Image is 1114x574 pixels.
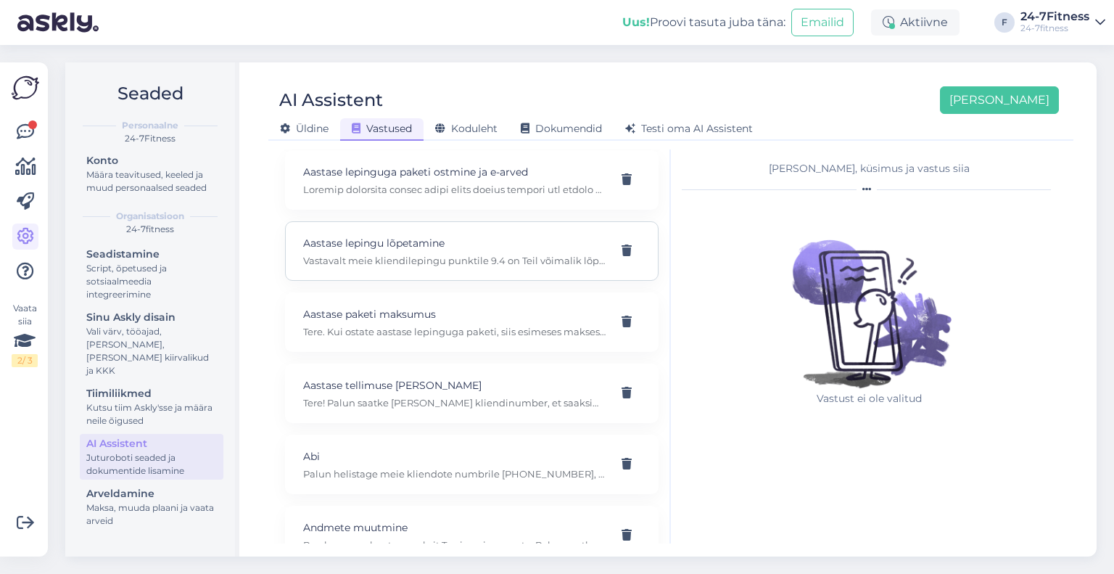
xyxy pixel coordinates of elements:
div: Maksa, muuda plaani ja vaata arveid [86,501,217,528]
div: Konto [86,153,217,168]
a: AI AssistentJuturoboti seaded ja dokumentide lisamine [80,434,223,480]
p: Paraku pangakonto numbrit Te ei saa ise muuta. Palun saatke e-mailile [EMAIL_ADDRESS][DOMAIN_NAME... [303,538,606,552]
div: Määra teavitused, keeled ja muud personaalsed seaded [86,168,217,194]
div: Proovi tasuta juba täna: [622,14,785,31]
div: AbiPalun helistage meie kliendote numbrile [PHONE_NUMBER], et saaksime Teid aidata. [285,435,659,494]
span: Vastused [352,122,412,135]
div: 24-7fitness [77,223,223,236]
p: Andmete muutmine [303,520,606,536]
a: Sinu Askly disainVali värv, tööajad, [PERSON_NAME], [PERSON_NAME] kiirvalikud ja KKK [80,308,223,380]
b: Organisatsioon [116,210,184,223]
div: Seadistamine [86,247,217,262]
div: Sinu Askly disain [86,310,217,325]
p: Tere. Kui ostate aastase lepinguga paketi, siis esimeses makses tasute ära koheselt kahe kuu eest... [303,325,606,338]
div: Arveldamine [86,486,217,501]
div: Juturoboti seaded ja dokumentide lisamine [86,451,217,477]
div: Andmete muutmineParaku pangakonto numbrit Te ei saa ise muuta. Palun saatke e-mailile [EMAIL_ADDR... [285,506,659,565]
img: Askly Logo [12,74,39,102]
p: Vastust ei ole valitud [775,391,964,406]
p: Abi [303,448,606,464]
div: 24-7Fitness [77,132,223,145]
p: Vastavalt meie kliendilepingu punktile 9.4 on Teil võimalik lõpetada ennetähtaegselt aastast lepi... [303,254,606,267]
a: TiimiliikmedKutsu tiim Askly'sse ja määra neile õigused [80,384,223,430]
div: 24-7Fitness [1020,11,1089,22]
p: Loremip dolorsita consec adipi elits doeius tempori utl etdolo magnaal eni admi veniamqu nostr ex... [303,183,606,196]
div: AI Assistent [279,86,383,114]
button: Emailid [791,9,854,36]
p: Aastase lepingu lõpetamine [303,235,606,251]
b: Uus! [622,15,650,29]
div: Kutsu tiim Askly'sse ja määra neile õigused [86,401,217,427]
div: Aastase tellimuse [PERSON_NAME]Tere! Palun saatke [PERSON_NAME] kliendinumber, et saaksime kontro... [285,364,659,423]
div: Aastase lepinguga paketi ostmine ja e-arvedLoremip dolorsita consec adipi elits doeius tempori ut... [285,150,659,210]
div: Aastase paketi maksumusTere. Kui ostate aastase lepinguga paketi, siis esimeses makses tasute ära... [285,292,659,352]
span: Dokumendid [521,122,602,135]
div: 2 / 3 [12,354,38,367]
p: Tere! Palun saatke [PERSON_NAME] kliendinumber, et saaksime kontrollida teie lepingu andmeid meie... [303,396,606,409]
div: Tiimiliikmed [86,386,217,401]
a: KontoMäära teavitused, keeled ja muud personaalsed seaded [80,151,223,197]
div: Aastase lepingu lõpetamineVastavalt meie kliendilepingu punktile 9.4 on Teil võimalik lõpetada en... [285,221,659,281]
div: 24-7fitness [1020,22,1089,34]
span: Üldine [280,122,329,135]
img: No qna [775,202,964,391]
h2: Seaded [77,80,223,107]
div: [PERSON_NAME], küsimus ja vastus siia [682,161,1057,176]
span: Testi oma AI Assistent [625,122,753,135]
a: 24-7Fitness24-7fitness [1020,11,1105,34]
p: Aastase lepinguga paketi ostmine ja e-arved [303,164,606,180]
button: [PERSON_NAME] [940,86,1059,114]
a: ArveldamineMaksa, muuda plaani ja vaata arveid [80,484,223,530]
a: SeadistamineScript, õpetused ja sotsiaalmeedia integreerimine [80,245,223,303]
div: Vali värv, tööajad, [PERSON_NAME], [PERSON_NAME] kiirvalikud ja KKK [86,325,217,377]
p: Palun helistage meie kliendote numbrile [PHONE_NUMBER], et saaksime Teid aidata. [303,467,606,480]
div: F [994,12,1015,33]
div: Aktiivne [871,9,960,36]
span: Koduleht [435,122,498,135]
div: Script, õpetused ja sotsiaalmeedia integreerimine [86,262,217,301]
div: Vaata siia [12,302,38,367]
p: Aastase paketi maksumus [303,306,606,322]
p: Aastase tellimuse [PERSON_NAME] [303,377,606,393]
div: AI Assistent [86,436,217,451]
b: Personaalne [122,119,178,132]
